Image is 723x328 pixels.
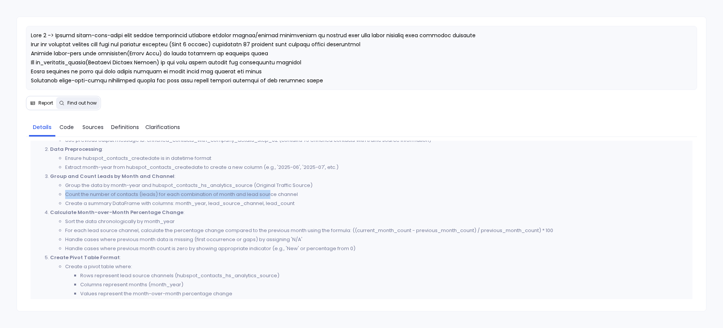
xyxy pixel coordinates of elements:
span: Find out how [67,100,97,106]
span: Clarifications [145,123,180,131]
strong: Create Pivot Table Format [50,254,120,261]
li: Rows represent lead source channels (hubspot_contacts_hs_analytics_source) [80,271,688,280]
span: Sources [82,123,104,131]
li: : [50,253,688,307]
strong: Calculate Month-over-Month Percentage Change [50,209,183,216]
li: Extract month-year from hubspot_contacts_createdate to create a new column (e.g., '2025-06', '202... [65,163,688,172]
button: Report [27,97,56,109]
li: Ensure hubspot_contacts_createdate is in datetime format [65,154,688,163]
li: Fill missing combinations (channel-month pairs with zero leads) with 0 leads and appropriate perc... [65,298,688,307]
li: Sort the data chronologically by month_year [65,217,688,226]
li: Count the number of contacts (leads) for each combination of month and lead source channel [65,190,688,199]
li: : [50,145,688,172]
li: Create a summary DataFrame with columns: month_year, lead_source_channel, lead_count [65,199,688,208]
strong: Data Preprocessing [50,146,102,153]
li: For each lead source channel, calculate the percentage change compared to the previous month usin... [65,226,688,235]
li: Create a pivot table where: [65,262,688,298]
span: Report [38,100,53,106]
span: Definitions [111,123,139,131]
strong: Group and Count Leads by Month and Channel [50,173,174,180]
button: Find out how [56,97,100,109]
li: Handle cases where previous month data is missing (first occurrence or gaps) by assigning 'N/A' [65,235,688,244]
li: Handle cases where previous month count is zero by showing appropriate indicator (e.g., 'New' or ... [65,244,688,253]
li: Columns represent months (month_year) [80,280,688,289]
li: Group the data by month-year and hubspot_contacts_hs_analytics_source (Original Traffic Source) [65,181,688,190]
span: Details [33,123,52,131]
span: Lore 2 -> Ipsumd sitam-cons-adipi elit seddoe temporincid utlabore etdolor magnaa/enimad minimven... [31,32,476,147]
li: Values represent the month-over-month percentage change [80,289,688,298]
li: : [50,172,688,208]
li: : [50,208,688,253]
span: Code [59,123,74,131]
